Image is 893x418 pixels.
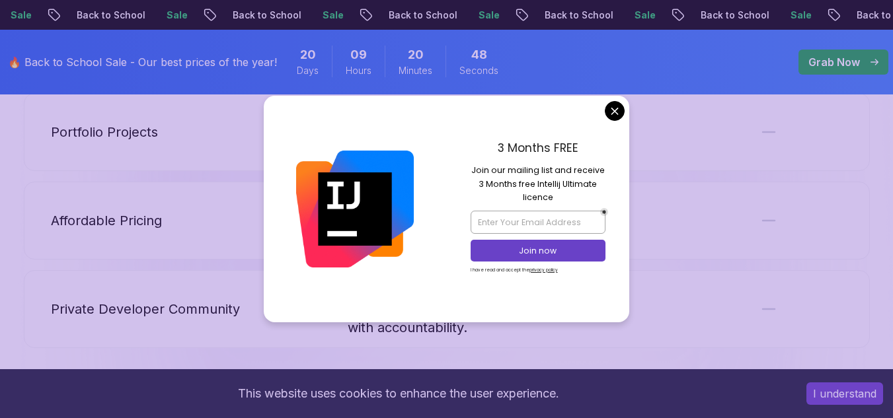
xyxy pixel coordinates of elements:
[808,54,860,70] p: Grab Now
[350,46,367,64] span: 9 Hours
[459,64,498,77] span: Seconds
[408,46,424,64] span: 20 Minutes
[311,9,354,22] p: Sale
[51,300,240,318] p: Private Developer Community
[377,9,467,22] p: Back to School
[51,123,158,141] p: Portfolio Projects
[51,211,162,230] p: Affordable Pricing
[471,46,487,64] span: 48 Seconds
[221,9,311,22] p: Back to School
[399,64,432,77] span: Minutes
[8,54,277,70] p: 🔥 Back to School Sale - Our best prices of the year!
[779,9,822,22] p: Sale
[467,9,510,22] p: Sale
[65,9,155,22] p: Back to School
[297,64,319,77] span: Days
[533,9,623,22] p: Back to School
[806,382,883,405] button: Accept cookies
[623,9,666,22] p: Sale
[346,64,371,77] span: Hours
[10,379,787,408] div: This website uses cookies to enhance the user experience.
[689,9,779,22] p: Back to School
[155,9,198,22] p: Sale
[300,46,316,64] span: 20 Days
